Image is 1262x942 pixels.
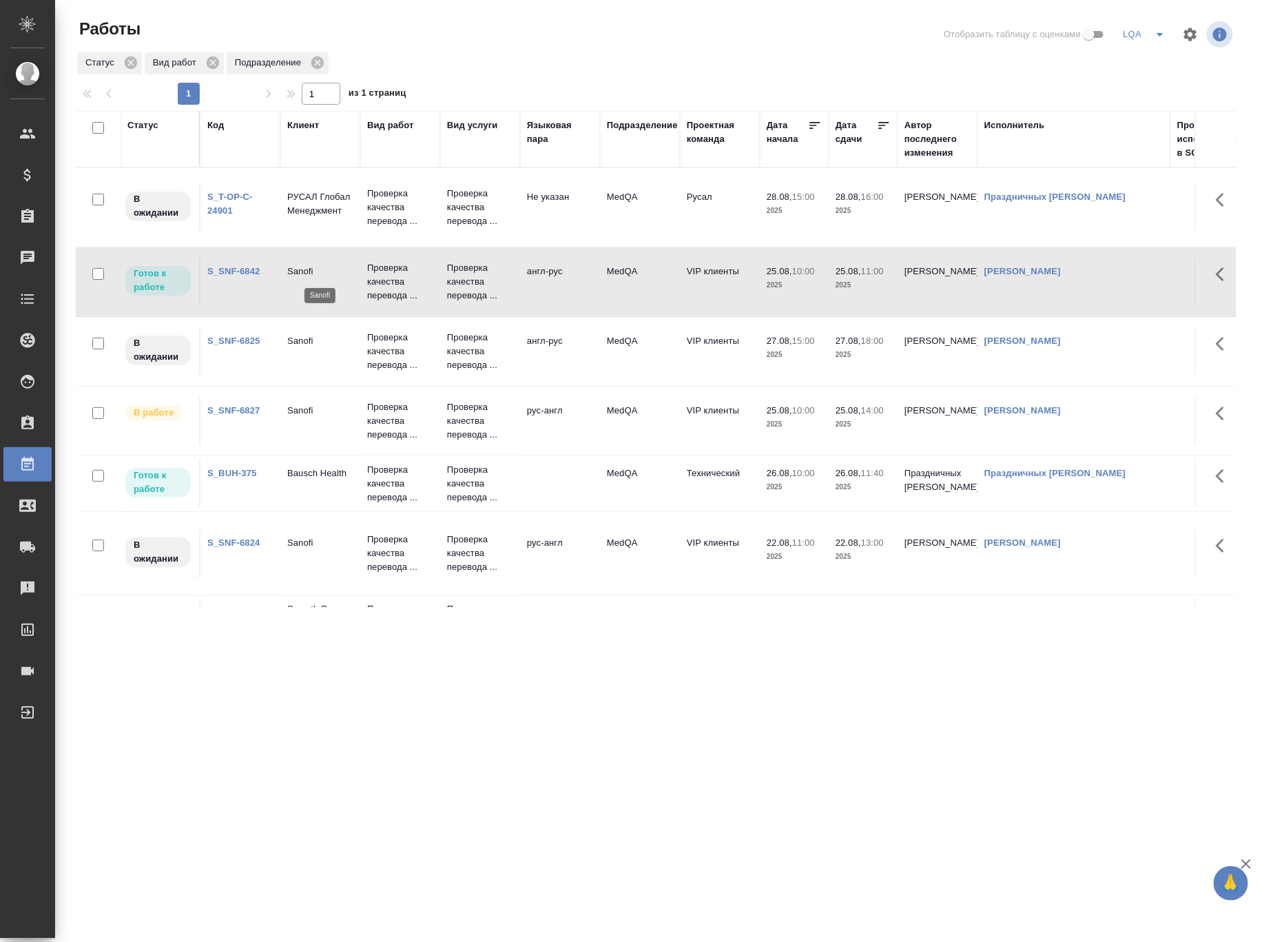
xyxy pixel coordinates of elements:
p: Готов к работе [134,267,183,294]
div: Подразделение [607,119,678,132]
div: Статус [127,119,158,132]
p: 22.08, [767,537,792,548]
a: [PERSON_NAME] [984,537,1061,548]
td: MedQA [600,460,680,508]
button: Здесь прячутся важные кнопки [1208,529,1241,562]
td: англ-рус [520,258,600,306]
td: VIP клиенты [680,258,760,306]
p: Проверка качества перевода ... [367,463,433,504]
p: 2025 [836,348,891,362]
div: Исполнитель может приступить к работе [124,265,192,297]
div: Исполнитель назначен, приступать к работе пока рано [124,536,192,569]
span: из 1 страниц [349,85,406,105]
p: Проверка качества перевода ... [367,400,433,442]
div: Исполнитель назначен, приступать к работе пока рано [124,334,192,367]
p: Проверка качества перевода ... [447,187,513,228]
p: 25.08, [836,266,861,276]
td: Русал [680,183,760,232]
p: 11:40 [861,468,884,478]
div: Код [207,119,224,132]
p: Sanofi [287,536,353,550]
td: VIP клиенты [680,529,760,577]
p: 16:00 [861,192,884,202]
p: 15:00 [792,192,815,202]
a: Праздничных [PERSON_NAME] [984,468,1126,478]
p: Подразделение [235,56,306,70]
div: Статус [77,52,142,74]
p: Sanofi [287,334,353,348]
p: 25.08, [767,405,792,416]
td: MedQA [600,327,680,376]
p: 2025 [836,418,891,431]
div: Автор последнего изменения [904,119,971,160]
td: MedQA [600,529,680,577]
p: Sanofi [287,265,353,278]
div: Исполнитель выполняет работу [124,606,192,624]
p: 27.08, [767,336,792,346]
span: Посмотреть информацию [1207,21,1236,48]
a: [PERSON_NAME] [984,336,1061,346]
p: 2025 [836,278,891,292]
p: В ожидании [134,336,183,364]
p: Smooth Drug Development (SDD) [287,602,353,644]
td: MedQA [600,599,680,647]
p: Проверка качества перевода ... [447,400,513,442]
p: 11:00 [861,266,884,276]
p: Проверка качества перевода ... [447,331,513,372]
p: 11:00 [792,537,815,548]
p: 2025 [767,418,822,431]
a: S_SNF-6824 [207,537,260,548]
p: 2025 [767,480,822,494]
p: Проверка качества перевода ... [367,533,433,574]
td: Технический [680,599,760,647]
p: 26.08, [836,468,861,478]
p: 25.08, [767,266,792,276]
p: Статус [85,56,119,70]
p: 10:00 [792,405,815,416]
p: 2025 [767,278,822,292]
td: [PERSON_NAME] [898,327,977,376]
p: 25.08, [836,405,861,416]
a: [PERSON_NAME] [984,266,1061,276]
p: РУСАЛ Глобал Менеджмент [287,190,353,218]
p: Проверка качества перевода ... [367,187,433,228]
p: Проверка качества перевода ... [367,331,433,372]
a: S_BUH-375 [207,468,256,478]
p: 2025 [836,550,891,564]
span: Работы [76,18,141,40]
button: Здесь прячутся важные кнопки [1208,460,1241,493]
td: Технический [680,460,760,508]
button: Здесь прячутся важные кнопки [1208,599,1241,632]
a: S_T-OP-C-24901 [207,192,253,216]
p: Проверка качества перевода ... [447,602,513,644]
td: рус-англ [520,397,600,445]
div: Исполнитель выполняет работу [124,404,192,422]
button: 🙏 [1214,866,1248,901]
td: VIP клиенты [680,327,760,376]
span: Настроить таблицу [1174,18,1207,51]
p: 13:00 [861,537,884,548]
a: S_SNF-6842 [207,266,260,276]
div: Проектная команда [687,119,753,146]
p: 2025 [767,550,822,564]
p: 22.08, [836,537,861,548]
a: Праздничных [PERSON_NAME] [984,192,1126,202]
div: Клиент [287,119,319,132]
div: Подразделение [227,52,329,74]
a: S_SNF-6825 [207,336,260,346]
p: В ожидании [134,538,183,566]
p: 2025 [767,204,822,218]
div: split button [1119,23,1174,45]
p: 15:00 [792,336,815,346]
p: 28.08, [767,192,792,202]
p: Bausch Health [287,467,353,480]
td: Праздничных [PERSON_NAME] [898,460,977,508]
td: англ-рус [520,327,600,376]
div: Вид услуги [447,119,498,132]
a: [PERSON_NAME] [984,405,1061,416]
div: Исполнитель назначен, приступать к работе пока рано [124,190,192,223]
p: Вид работ [153,56,201,70]
p: Готов к работе [134,469,183,496]
span: Отобразить таблицу с оценками [944,28,1081,41]
td: [PERSON_NAME] [898,529,977,577]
